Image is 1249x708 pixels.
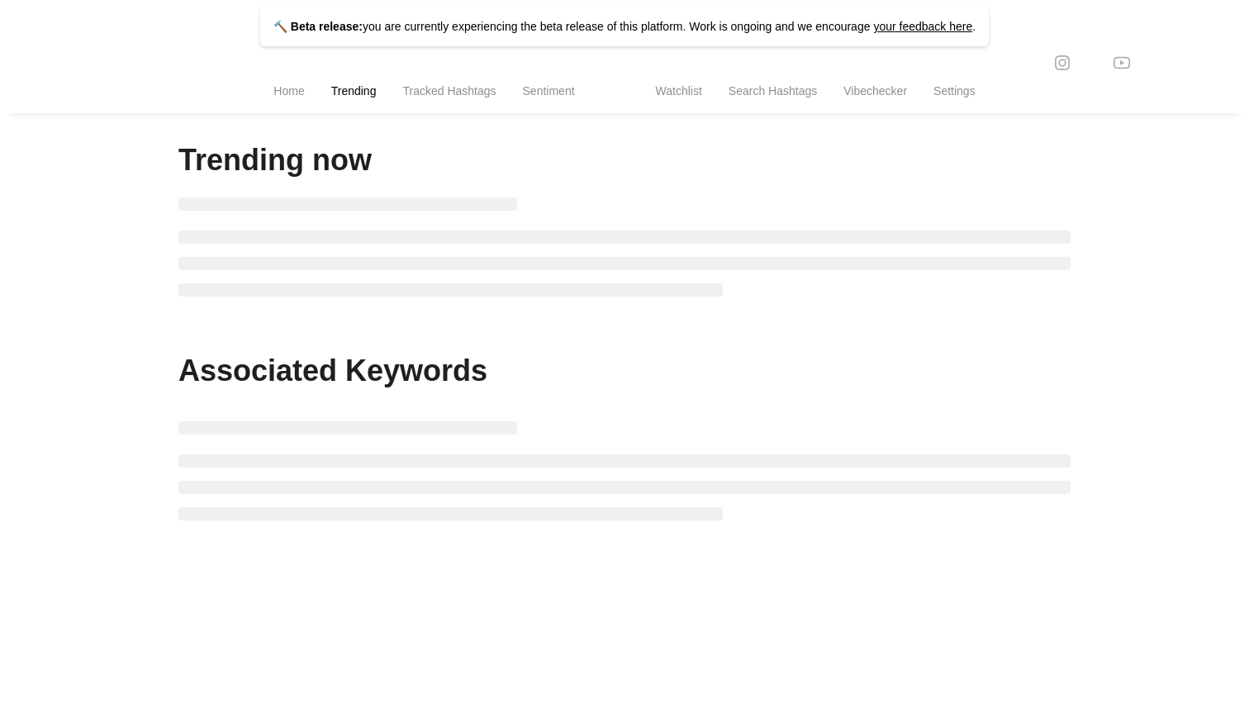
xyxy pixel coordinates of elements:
span: Watchlist [656,84,702,97]
span: Tracked Hashtags [402,84,496,97]
span: Home [273,84,304,97]
span: Associated Keywords [178,354,487,387]
span: Sentiment [523,84,575,97]
span: Settings [933,84,976,97]
span: Trending now [178,143,372,177]
p: you are currently experiencing the beta release of this platform. Work is ongoing and we encourage . [260,7,989,46]
span: Vibechecker [843,84,907,97]
span: Search Hashtags [729,84,817,97]
span: Trending [331,84,377,97]
a: your feedback here [873,20,972,33]
span: instagram [1054,53,1071,72]
span: youtube [1114,53,1130,72]
strong: 🔨 Beta release: [273,20,363,33]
